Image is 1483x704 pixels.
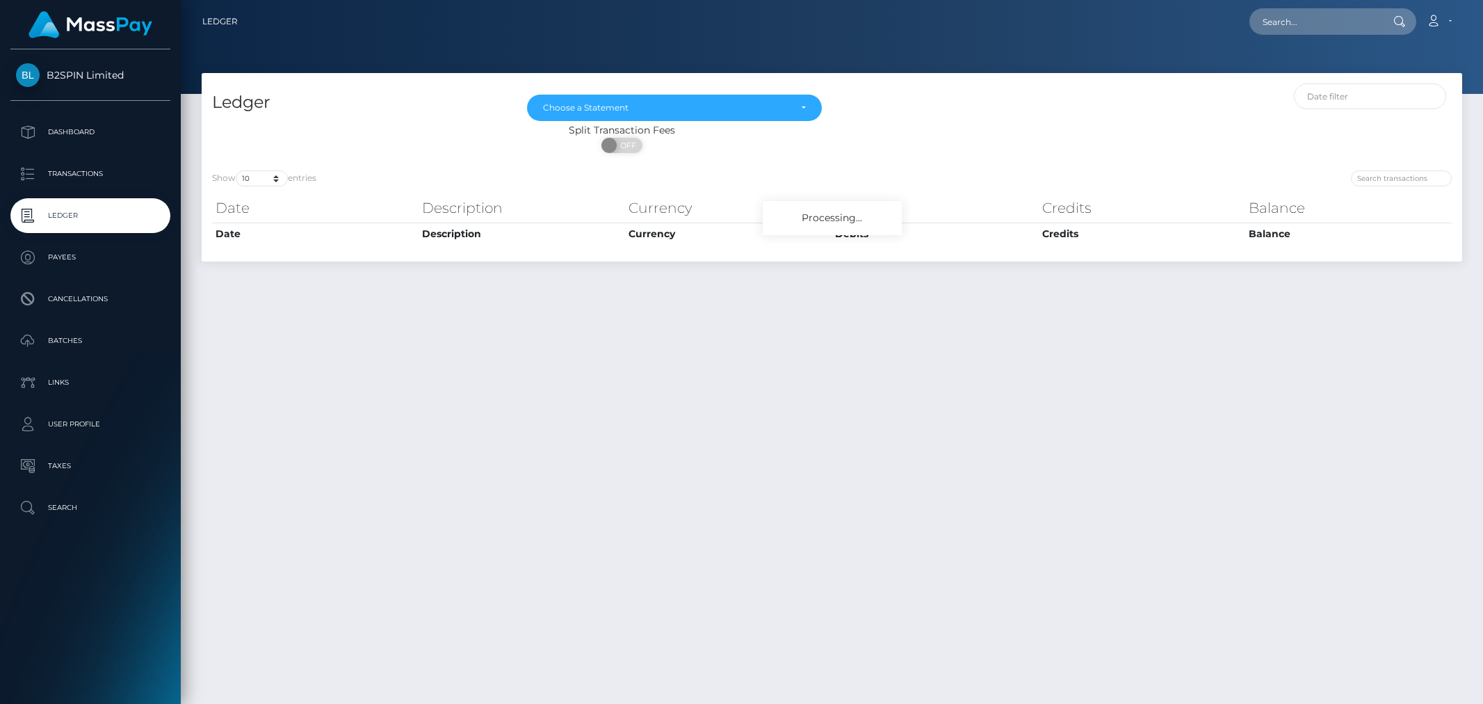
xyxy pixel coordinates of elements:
[16,289,165,310] p: Cancellations
[419,223,625,245] th: Description
[625,194,832,222] th: Currency
[419,194,625,222] th: Description
[16,414,165,435] p: User Profile
[16,122,165,143] p: Dashboard
[16,372,165,393] p: Links
[29,11,152,38] img: MassPay Logo
[527,95,821,121] button: Choose a Statement
[16,247,165,268] p: Payees
[16,163,165,184] p: Transactions
[1039,194,1245,222] th: Credits
[10,490,170,525] a: Search
[609,138,644,153] span: OFF
[212,194,419,222] th: Date
[1245,223,1452,245] th: Balance
[543,102,789,113] div: Choose a Statement
[10,449,170,483] a: Taxes
[1245,194,1452,222] th: Balance
[832,223,1038,245] th: Debits
[212,90,506,115] h4: Ledger
[1294,83,1446,109] input: Date filter
[10,157,170,191] a: Transactions
[202,123,1042,138] div: Split Transaction Fees
[10,282,170,317] a: Cancellations
[10,198,170,233] a: Ledger
[16,330,165,351] p: Batches
[10,115,170,150] a: Dashboard
[1249,8,1380,35] input: Search...
[10,323,170,358] a: Batches
[1351,170,1452,186] input: Search transactions
[1039,223,1245,245] th: Credits
[16,497,165,518] p: Search
[10,69,170,81] span: B2SPIN Limited
[16,456,165,477] p: Taxes
[832,194,1038,222] th: Debits
[236,170,288,186] select: Showentries
[212,170,316,186] label: Show entries
[625,223,832,245] th: Currency
[10,365,170,400] a: Links
[202,7,238,36] a: Ledger
[763,201,902,235] div: Processing...
[212,223,419,245] th: Date
[16,63,40,87] img: B2SPIN Limited
[10,240,170,275] a: Payees
[10,407,170,442] a: User Profile
[16,205,165,226] p: Ledger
